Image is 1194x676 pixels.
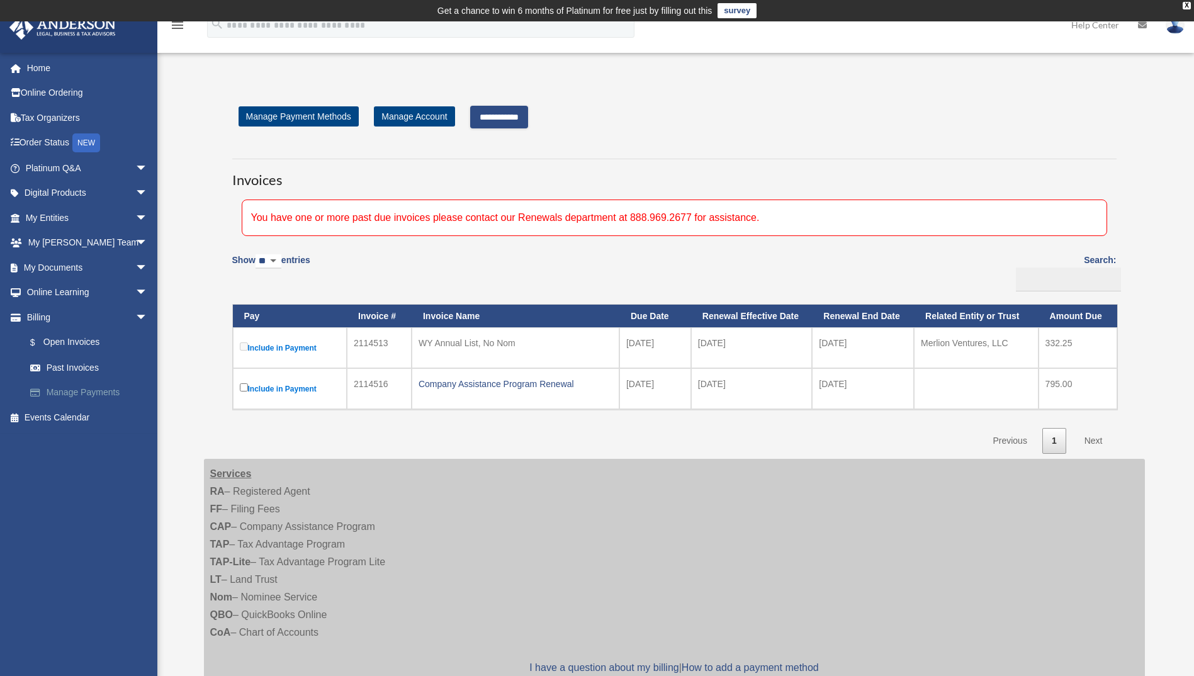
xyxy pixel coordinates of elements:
[135,181,161,206] span: arrow_drop_down
[210,609,233,620] strong: QBO
[691,327,813,368] td: [DATE]
[210,468,252,479] strong: Services
[210,539,230,549] strong: TAP
[242,200,1107,236] div: You have one or more past due invoices please contact our Renewals department at 888.969.2677 for...
[18,380,167,405] a: Manage Payments
[9,280,167,305] a: Online Learningarrow_drop_down
[691,368,813,409] td: [DATE]
[9,255,167,280] a: My Documentsarrow_drop_down
[9,105,167,130] a: Tax Organizers
[9,55,167,81] a: Home
[914,305,1039,328] th: Related Entity or Trust: activate to sort column ascending
[529,662,679,673] a: I have a question about my billing
[682,662,819,673] a: How to add a payment method
[619,305,691,328] th: Due Date: activate to sort column ascending
[135,155,161,181] span: arrow_drop_down
[9,81,167,106] a: Online Ordering
[210,17,224,31] i: search
[210,627,231,638] strong: CoA
[812,368,914,409] td: [DATE]
[419,334,612,352] div: WY Annual List, No Nom
[718,3,757,18] a: survey
[9,205,167,230] a: My Entitiesarrow_drop_down
[210,504,223,514] strong: FF
[135,230,161,256] span: arrow_drop_down
[374,106,454,127] a: Manage Account
[1183,2,1191,9] div: close
[1039,327,1117,368] td: 332.25
[619,327,691,368] td: [DATE]
[419,375,612,393] div: Company Assistance Program Renewal
[232,252,310,281] label: Show entries
[9,181,167,206] a: Digital Productsarrow_drop_down
[135,205,161,231] span: arrow_drop_down
[1039,305,1117,328] th: Amount Due: activate to sort column ascending
[1011,252,1117,291] label: Search:
[72,133,100,152] div: NEW
[691,305,813,328] th: Renewal Effective Date: activate to sort column ascending
[232,159,1117,190] h3: Invoices
[347,327,412,368] td: 2114513
[983,428,1036,454] a: Previous
[347,305,412,328] th: Invoice #: activate to sort column ascending
[239,106,359,127] a: Manage Payment Methods
[256,254,281,269] select: Showentries
[437,3,712,18] div: Get a chance to win 6 months of Platinum for free just by filling out this
[9,405,167,430] a: Events Calendar
[210,521,232,532] strong: CAP
[210,556,251,567] strong: TAP-Lite
[1042,428,1066,454] a: 1
[1016,268,1121,291] input: Search:
[9,155,167,181] a: Platinum Q&Aarrow_drop_down
[37,335,43,351] span: $
[6,15,120,40] img: Anderson Advisors Platinum Portal
[135,280,161,306] span: arrow_drop_down
[210,486,225,497] strong: RA
[210,592,233,602] strong: Nom
[135,255,161,281] span: arrow_drop_down
[240,342,248,351] input: Include in Payment
[170,18,185,33] i: menu
[240,340,341,356] label: Include in Payment
[1075,428,1112,454] a: Next
[914,327,1039,368] td: Merlion Ventures, LLC
[170,22,185,33] a: menu
[1166,16,1185,34] img: User Pic
[240,381,341,397] label: Include in Payment
[1039,368,1117,409] td: 795.00
[9,230,167,256] a: My [PERSON_NAME] Teamarrow_drop_down
[135,305,161,330] span: arrow_drop_down
[18,330,161,356] a: $Open Invoices
[240,383,248,392] input: Include in Payment
[210,574,222,585] strong: LT
[812,305,914,328] th: Renewal End Date: activate to sort column ascending
[619,368,691,409] td: [DATE]
[18,355,167,380] a: Past Invoices
[412,305,619,328] th: Invoice Name: activate to sort column ascending
[347,368,412,409] td: 2114516
[812,327,914,368] td: [DATE]
[233,305,347,328] th: Pay: activate to sort column descending
[9,305,167,330] a: Billingarrow_drop_down
[9,130,167,156] a: Order StatusNEW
